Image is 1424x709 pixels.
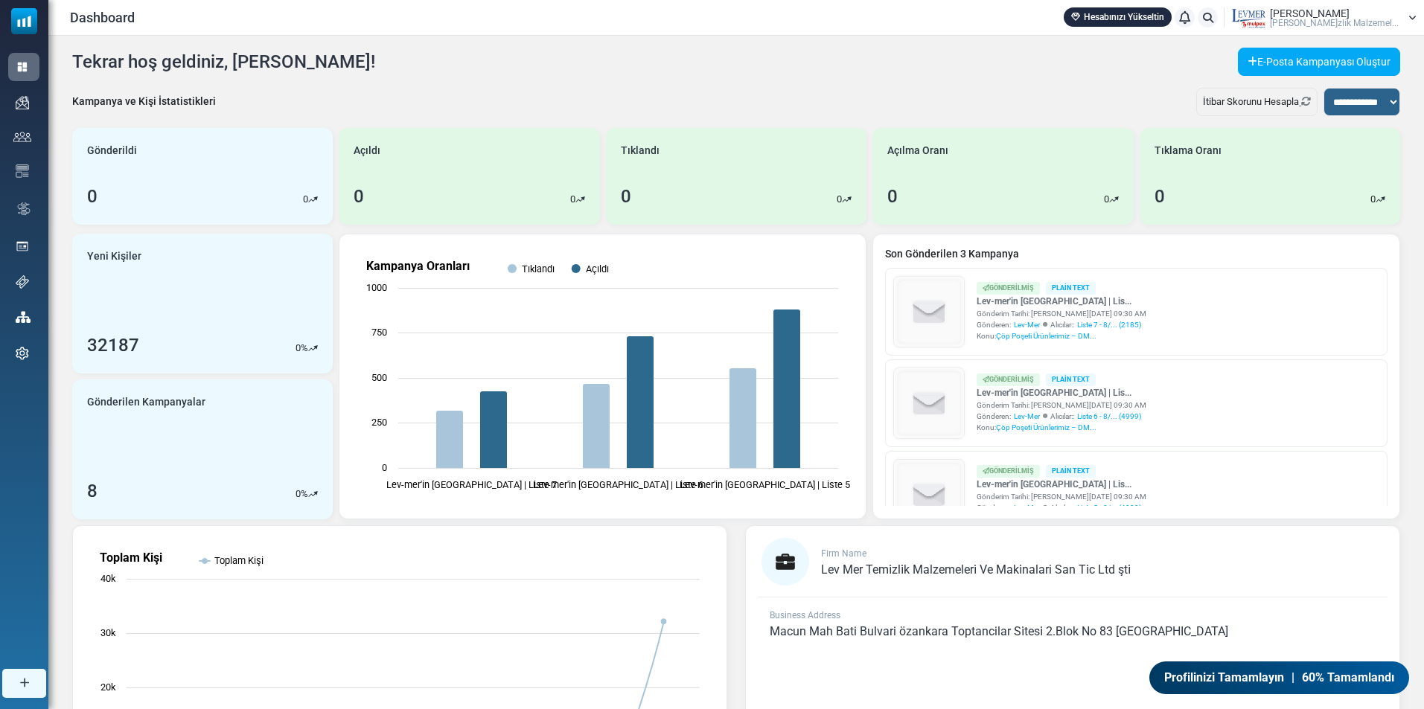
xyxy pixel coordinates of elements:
p: 0 [837,192,842,207]
span: Lev Mer Temi̇zli̇k Malzemeleri̇ Ve Maki̇nalari San Ti̇c Ltd şti̇ [821,562,1131,577]
img: email-templates-icon.svg [16,164,29,178]
div: Plain Text [1046,373,1096,386]
span: Business Address [770,610,840,620]
a: Lev-mer'in [GEOGRAPHIC_DATA] | Lis... [977,386,1146,400]
p: 0 [1370,192,1376,207]
svg: Kampanya Oranları [351,246,853,507]
img: support-icon.svg [16,275,29,289]
span: 60% Tamamlandı [1302,669,1394,687]
div: Gönderilmiş [977,465,1040,478]
div: Plain Text [1046,282,1096,295]
img: campaigns-icon.png [16,96,29,109]
div: 8 [87,478,98,504]
span: Tıklama Oranı [1155,143,1222,158]
text: 0 [382,462,387,473]
a: Liste 5 - 8/... (4999) [1077,502,1141,513]
text: 1000 [366,282,387,293]
span: Lev-Mer [1014,411,1040,422]
text: 40k [100,573,116,584]
div: 0 [87,183,98,210]
img: empty-draft-icon2.svg [895,277,964,347]
div: Gönderim Tarihi: [PERSON_NAME][DATE] 09:30 AM [977,400,1146,411]
div: 0 [1155,183,1165,210]
span: Açılma Oranı [887,143,948,158]
img: contacts-icon.svg [13,132,31,142]
p: 0 [570,192,575,207]
div: Kampanya ve Kişi İstatistikleri [72,94,216,109]
img: mailsoftly_icon_blue_white.svg [11,8,37,34]
span: Tıklandı [621,143,660,158]
div: Konu: [977,330,1146,341]
text: 500 [371,372,387,383]
span: Profilinizi Tamamlayın [1164,669,1284,687]
p: 0 [296,487,301,501]
div: Gönderen: Alıcılar:: [977,411,1146,422]
a: Lev-mer'in [GEOGRAPHIC_DATA] | Lis... [977,478,1146,491]
span: Gönderildi [87,143,137,158]
text: Lev-mer'in [GEOGRAPHIC_DATA] | Liste 7 [386,479,557,490]
a: Lev Mer Temi̇zli̇k Malzemeleri̇ Ve Maki̇nalari San Ti̇c Ltd şti̇ [821,564,1131,576]
span: Yeni Kişiler [87,248,141,264]
p: 0 [1104,192,1109,207]
a: Refresh Stats [1299,96,1311,107]
div: Gönderim Tarihi: [PERSON_NAME][DATE] 09:30 AM [977,491,1146,502]
img: User Logo [1229,7,1266,29]
a: Hesabınızı Yükseltin [1064,7,1172,27]
span: | [1292,669,1294,687]
a: Liste 7 - 8/... (2185) [1077,319,1141,330]
text: 250 [371,417,387,428]
div: Plain Text [1046,465,1096,478]
span: Dashboard [70,7,135,28]
span: [PERSON_NAME]zli̇k Malzemel... [1270,19,1399,28]
img: empty-draft-icon2.svg [895,369,964,438]
text: Tıklandı [522,263,555,275]
p: 0 [303,192,308,207]
img: workflow.svg [16,200,32,217]
text: Açıldı [586,263,609,275]
img: dashboard-icon-active.svg [16,60,29,74]
div: Gönderilmiş [977,282,1040,295]
span: Lev-Mer [1014,502,1040,513]
text: Lev-mer'in [GEOGRAPHIC_DATA] | Liste 6 [533,479,703,490]
span: Gönderilen Kampanyalar [87,394,205,410]
div: Konu: [977,422,1146,433]
text: Toplam Kişi [214,555,264,566]
div: Gönderim Tarihi: [PERSON_NAME][DATE] 09:30 AM [977,308,1146,319]
span: Macun Mah Bati Bulvari özankara Toptancilar Si̇tesi̇ 2.Blok No 83 [GEOGRAPHIC_DATA] [770,624,1228,638]
text: Lev-mer'in [GEOGRAPHIC_DATA] | Liste 5 [680,479,850,490]
img: empty-draft-icon2.svg [895,461,964,530]
span: Lev-Mer [1014,319,1040,330]
text: 30k [100,627,116,638]
div: 0 [621,183,631,210]
span: Çöp Poşeti Ürünlerimiz – DM... [996,423,1096,432]
a: Profilinizi Tamamlayın | 60% Tamamlandı [1149,661,1410,694]
a: Son Gönderilen 3 Kampanya [885,246,1388,262]
div: 32187 [87,332,139,359]
a: Liste 6 - 8/... (4999) [1077,411,1141,422]
p: 0 [296,341,301,356]
span: [PERSON_NAME] [1270,8,1350,19]
div: % [296,487,318,501]
div: İtibar Skorunu Hesapla [1196,88,1318,116]
a: User Logo [PERSON_NAME] [PERSON_NAME]zli̇k Malzemel... [1229,7,1417,29]
img: settings-icon.svg [16,347,29,360]
a: Lev-mer'in [GEOGRAPHIC_DATA] | Lis... [977,295,1146,308]
div: 0 [354,183,364,210]
span: Çöp Poşeti Ürünlerimiz – DM... [996,332,1096,340]
div: Gönderen: Alıcılar:: [977,319,1146,330]
div: Gönderen: Alıcılar:: [977,502,1146,513]
span: Firm Name [821,548,866,559]
text: 20k [100,681,116,693]
a: E-Posta Kampanyası Oluştur [1238,48,1400,76]
a: Yeni Kişiler 32187 0% [72,234,333,373]
text: 750 [371,327,387,338]
div: % [296,341,318,356]
h4: Tekrar hoş geldiniz, [PERSON_NAME]! [72,51,375,73]
div: Gönderilmiş [977,373,1040,386]
text: Kampanya Oranları [366,259,470,273]
div: 0 [887,183,898,210]
span: Açıldı [354,143,380,158]
text: Toplam Kişi [100,551,162,565]
img: landing_pages.svg [16,240,29,253]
